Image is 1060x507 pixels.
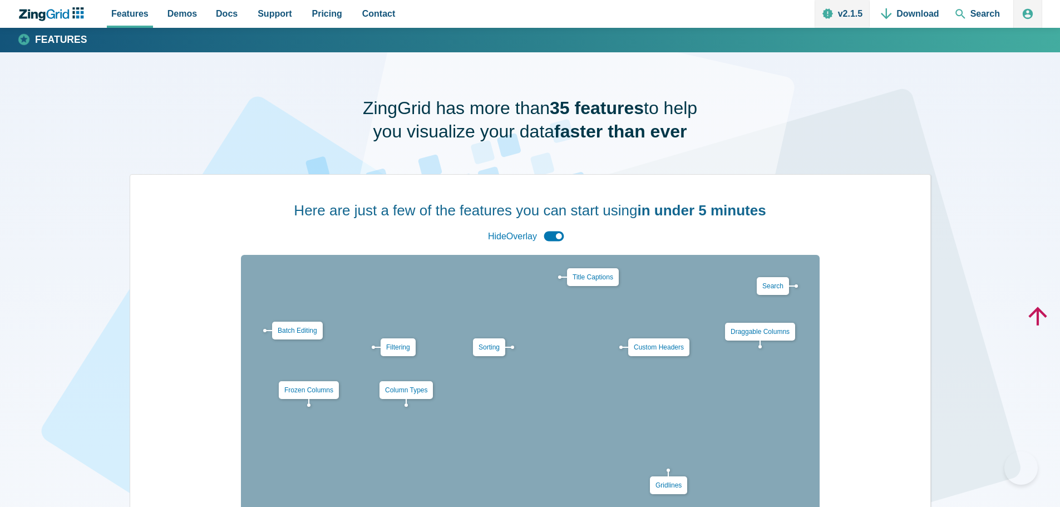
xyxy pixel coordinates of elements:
iframe: Help Scout Beacon - Open [1004,451,1038,485]
strong: 35 features [550,98,644,118]
a: Search [762,282,783,290]
a: Frozen Columns [284,386,333,394]
a: Title Captions [573,273,613,281]
strong: Features [35,35,87,45]
span: Demos [167,6,197,21]
span: Features [111,6,149,21]
a: Column Types [385,386,427,394]
span: Support [258,6,292,21]
a: Sorting [479,343,500,351]
a: Batch Editing [278,327,317,334]
span: Contact [362,6,396,21]
a: ZingChart Logo. Click to return to the homepage [18,7,90,21]
a: Filtering [386,343,410,351]
a: Draggable Columns [731,328,790,336]
span: Docs [216,6,238,21]
strong: in under 5 minutes [637,202,766,219]
a: Custom Headers [634,343,684,351]
strong: faster than ever [554,121,687,141]
span: Pricing [312,6,342,21]
h2: Here are just a few of the features you can start using [139,201,921,220]
h1: ZingGrid has more than to help you visualize your data [349,97,711,143]
a: Gridlines [655,481,682,489]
